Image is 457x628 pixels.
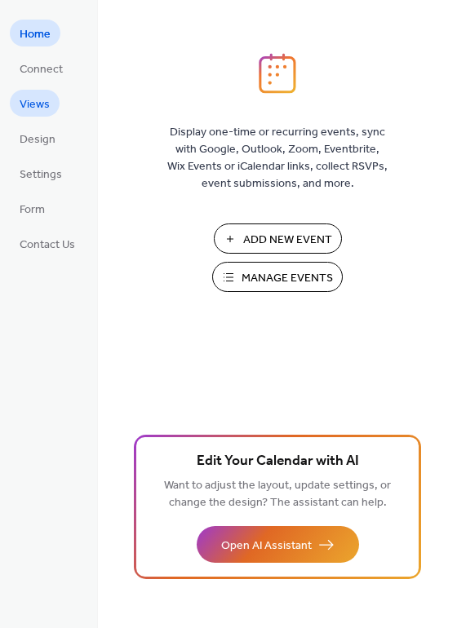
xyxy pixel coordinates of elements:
span: Want to adjust the layout, update settings, or change the design? The assistant can help. [164,475,391,514]
a: Form [10,195,55,222]
img: logo_icon.svg [259,53,296,94]
span: Design [20,131,55,148]
a: Design [10,125,65,152]
span: Settings [20,166,62,184]
span: Display one-time or recurring events, sync with Google, Outlook, Zoom, Eventbrite, Wix Events or ... [167,124,388,192]
a: Settings [10,160,72,187]
a: Contact Us [10,230,85,257]
span: Edit Your Calendar with AI [197,450,359,473]
a: Connect [10,55,73,82]
span: Views [20,96,50,113]
span: Manage Events [242,270,333,287]
button: Add New Event [214,223,342,254]
a: Views [10,90,60,117]
button: Open AI Assistant [197,526,359,563]
span: Add New Event [243,232,332,249]
span: Contact Us [20,237,75,254]
a: Home [10,20,60,46]
span: Home [20,26,51,43]
span: Connect [20,61,63,78]
span: Open AI Assistant [221,537,312,555]
button: Manage Events [212,262,343,292]
span: Form [20,201,45,219]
